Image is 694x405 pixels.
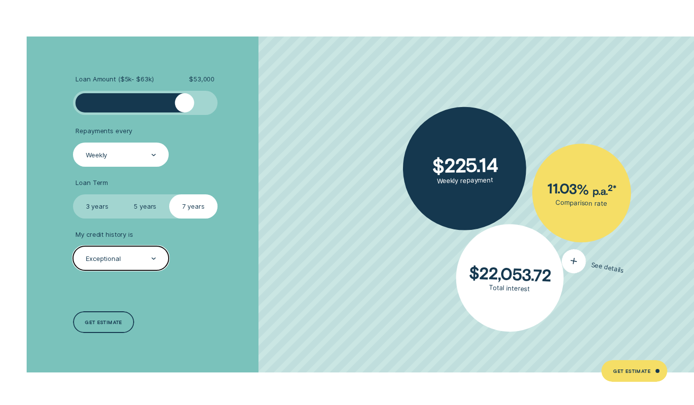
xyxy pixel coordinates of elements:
span: See details [590,260,624,274]
label: 5 years [121,194,169,219]
span: Loan Term [75,179,108,186]
div: Exceptional [86,255,121,262]
label: 7 years [169,194,218,219]
a: Get estimate [73,311,135,333]
button: See details [560,247,626,282]
span: Loan Amount ( $5k - $63k ) [75,75,153,83]
span: Repayments every [75,127,132,135]
span: My credit history is [75,230,133,238]
label: 3 years [73,194,121,219]
span: $ 53,000 [189,75,215,83]
a: Get Estimate [601,360,667,382]
div: Weekly [86,151,107,159]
